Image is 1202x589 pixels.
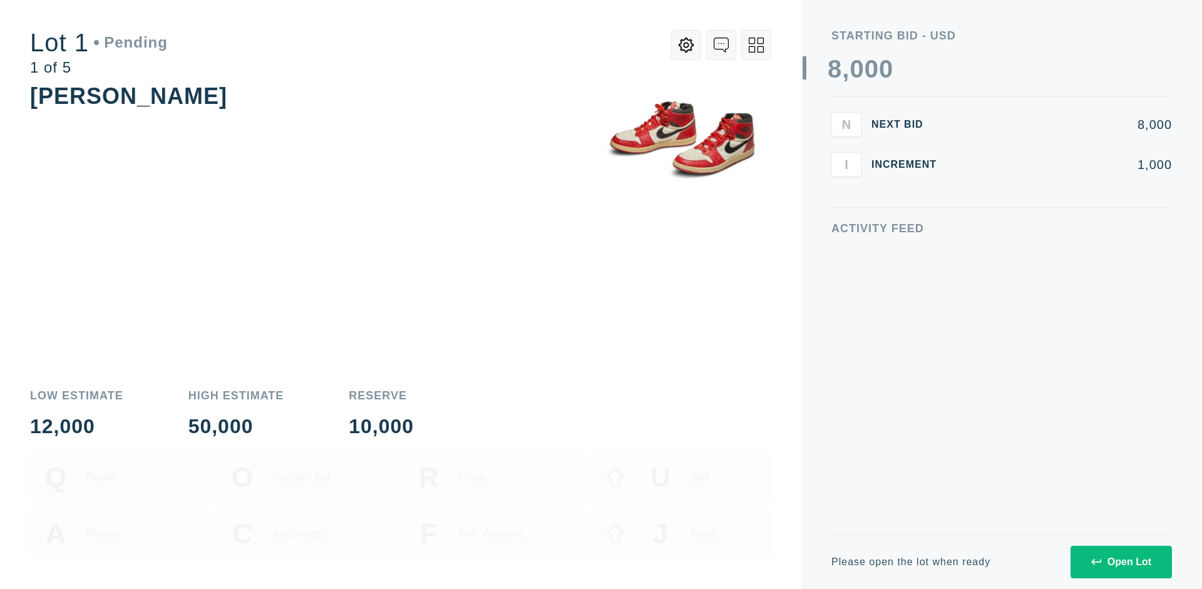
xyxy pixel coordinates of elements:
div: Increment [871,160,947,170]
div: High Estimate [188,390,284,401]
div: Open Lot [1091,556,1151,568]
div: Reserve [349,390,414,401]
div: Pending [94,35,168,50]
div: 0 [865,56,879,81]
div: 8,000 [957,118,1172,131]
div: Activity Feed [831,223,1172,234]
button: N [831,112,861,137]
div: , [842,56,850,307]
div: 12,000 [30,416,123,436]
div: Please open the lot when ready [831,557,990,567]
button: I [831,152,861,177]
button: Open Lot [1071,546,1172,578]
span: I [845,157,848,172]
div: 0 [879,56,893,81]
div: 50,000 [188,416,284,436]
div: Starting Bid - USD [831,30,1172,41]
span: N [842,117,851,131]
div: 8 [828,56,842,81]
div: 0 [850,56,864,81]
div: Next Bid [871,120,947,130]
div: Lot 1 [30,30,168,55]
div: 10,000 [349,416,414,436]
div: Low Estimate [30,390,123,401]
div: [PERSON_NAME] [30,83,227,109]
div: 1,000 [957,158,1172,171]
div: 1 of 5 [30,60,168,75]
